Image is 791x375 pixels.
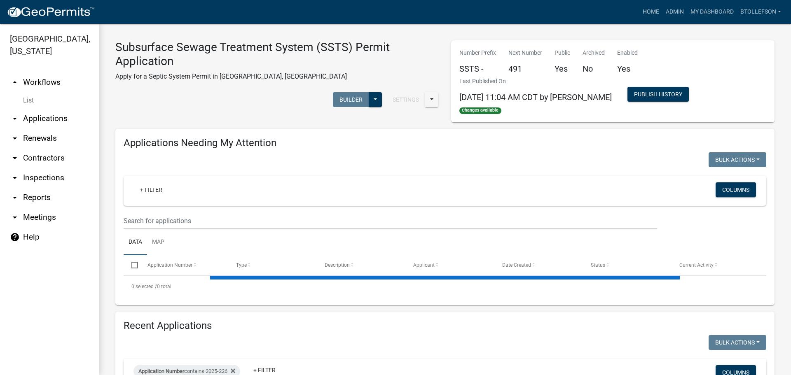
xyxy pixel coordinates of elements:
p: Enabled [617,49,638,57]
datatable-header-cell: Applicant [405,255,494,275]
i: help [10,232,20,242]
button: Publish History [627,87,689,102]
span: [DATE] 11:04 AM CDT by [PERSON_NAME] [459,92,612,102]
a: My Dashboard [687,4,737,20]
button: Builder [333,92,369,107]
h5: 491 [508,64,542,74]
button: Columns [716,182,756,197]
span: Date Created [502,262,531,268]
p: Archived [583,49,605,57]
button: Bulk Actions [709,152,766,167]
span: Description [325,262,350,268]
i: arrow_drop_down [10,173,20,183]
p: Apply for a Septic System Permit in [GEOGRAPHIC_DATA], [GEOGRAPHIC_DATA] [115,72,439,82]
h5: Yes [555,64,570,74]
datatable-header-cell: Application Number [139,255,228,275]
span: Current Activity [679,262,714,268]
span: Changes available [459,107,501,114]
h5: No [583,64,605,74]
h4: Recent Applications [124,320,766,332]
datatable-header-cell: Description [317,255,405,275]
datatable-header-cell: Status [583,255,672,275]
i: arrow_drop_down [10,193,20,203]
wm-modal-confirm: Workflow Publish History [627,92,689,98]
datatable-header-cell: Select [124,255,139,275]
h5: Yes [617,64,638,74]
h3: Subsurface Sewage Treatment System (SSTS) Permit Application [115,40,439,68]
a: Admin [662,4,687,20]
i: arrow_drop_down [10,212,20,222]
datatable-header-cell: Current Activity [672,255,760,275]
datatable-header-cell: Type [228,255,317,275]
button: Settings [386,92,426,107]
span: Status [591,262,605,268]
a: + Filter [133,182,169,197]
i: arrow_drop_down [10,114,20,123]
p: Public [555,49,570,57]
p: Last Published On [459,77,612,86]
a: Map [147,229,169,256]
span: Applicant [413,262,435,268]
a: btollefson [737,4,784,20]
a: Data [124,229,147,256]
datatable-header-cell: Date Created [494,255,583,275]
span: Application Number [147,262,192,268]
span: Type [236,262,247,268]
div: 0 total [124,276,766,297]
button: Bulk Actions [709,335,766,350]
i: arrow_drop_down [10,153,20,163]
span: 0 selected / [131,284,157,289]
i: arrow_drop_up [10,77,20,87]
a: Home [639,4,662,20]
h5: SSTS - [459,64,496,74]
h4: Applications Needing My Attention [124,137,766,149]
p: Next Number [508,49,542,57]
i: arrow_drop_down [10,133,20,143]
p: Number Prefix [459,49,496,57]
input: Search for applications [124,212,657,229]
span: Application Number [138,368,184,374]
